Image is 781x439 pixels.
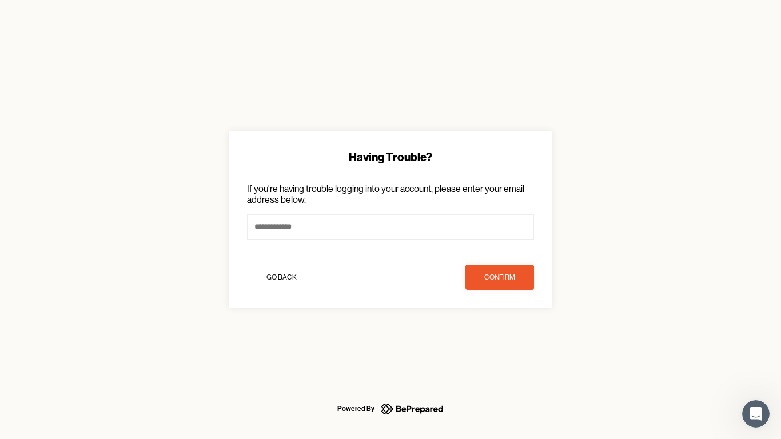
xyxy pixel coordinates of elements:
p: If you're having trouble logging into your account, please enter your email address below. [247,183,534,205]
iframe: Intercom live chat [742,400,770,428]
div: confirm [484,272,515,283]
div: Having Trouble? [247,149,534,165]
button: confirm [465,265,534,290]
div: Powered By [337,402,374,416]
div: Go Back [266,272,297,283]
button: Go Back [247,265,316,290]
